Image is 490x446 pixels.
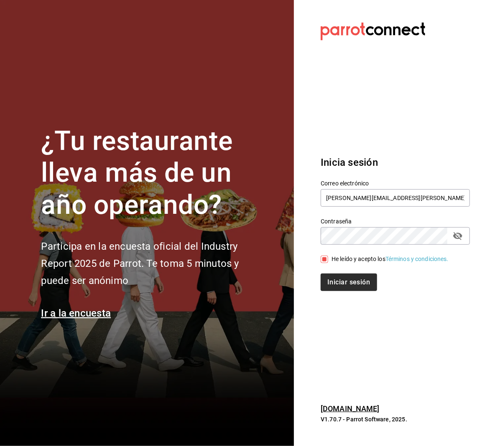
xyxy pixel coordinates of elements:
h1: ¿Tu restaurante lleva más de un año operando? [41,125,267,221]
label: Contraseña [321,218,470,224]
h3: Inicia sesión [321,155,470,170]
h2: Participa en la encuesta oficial del Industry Report 2025 de Parrot. Te toma 5 minutos y puede se... [41,238,267,289]
a: Términos y condiciones. [385,256,449,262]
button: passwordField [451,229,465,243]
label: Correo electrónico [321,180,470,186]
p: V1.70.7 - Parrot Software, 2025. [321,415,470,423]
button: Iniciar sesión [321,274,377,291]
a: Ir a la encuesta [41,307,111,319]
a: [DOMAIN_NAME] [321,404,380,413]
div: He leído y acepto los [332,255,449,264]
input: Ingresa tu correo electrónico [321,189,470,207]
